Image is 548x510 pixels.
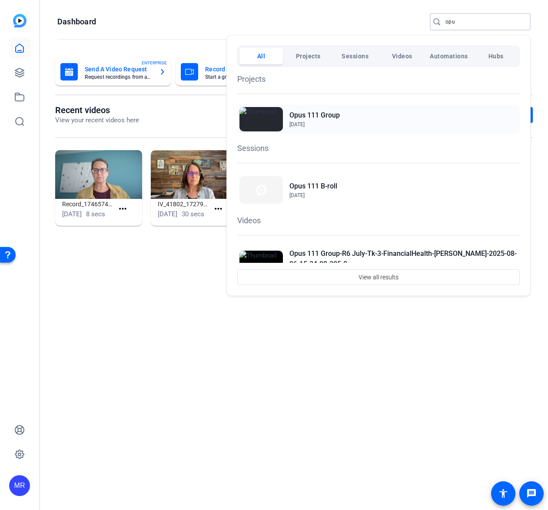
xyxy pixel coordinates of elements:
span: [DATE] [289,192,305,198]
span: Videos [392,48,412,64]
img: Thumbnail [239,176,283,204]
h1: Sessions [237,142,520,154]
h1: Projects [237,73,520,85]
h2: Opus 111 Group [289,110,340,121]
h2: Opus 111 B-roll [289,181,337,191]
span: Projects [296,48,321,64]
span: View all results [359,269,399,285]
img: Thumbnail [239,107,283,131]
img: Thumbnail [239,251,283,275]
span: Sessions [342,48,369,64]
button: View all results [237,269,520,285]
span: Hubs [488,48,504,64]
span: All [257,48,266,64]
span: Automations [430,48,468,64]
h1: Videos [237,215,520,226]
h2: Opus 111 Group-R6 July-Tk-3-FinancialHealth-[PERSON_NAME]-2025-08-06-15-34-02-385-0 [289,248,518,269]
span: [DATE] [289,121,305,127]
